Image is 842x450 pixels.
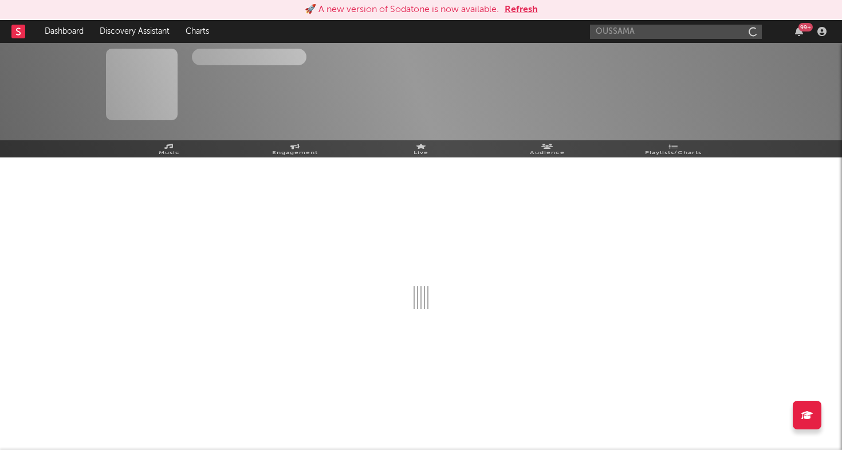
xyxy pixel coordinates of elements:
[795,27,803,36] button: 99+
[358,140,484,157] a: Live
[610,140,736,157] a: Playlists/Charts
[92,20,178,43] a: Discovery Assistant
[232,140,358,157] a: Engagement
[106,140,232,157] a: Music
[590,25,762,39] input: Search for artists
[505,3,538,17] button: Refresh
[305,3,499,17] div: 🚀 A new version of Sodatone is now available.
[272,149,318,157] span: Engagement
[530,149,565,157] span: Audience
[645,149,702,157] span: Playlists/Charts
[178,20,217,43] a: Charts
[798,23,813,31] div: 99 +
[159,149,180,157] span: Music
[37,20,92,43] a: Dashboard
[414,149,428,157] span: Live
[484,140,610,157] a: Audience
